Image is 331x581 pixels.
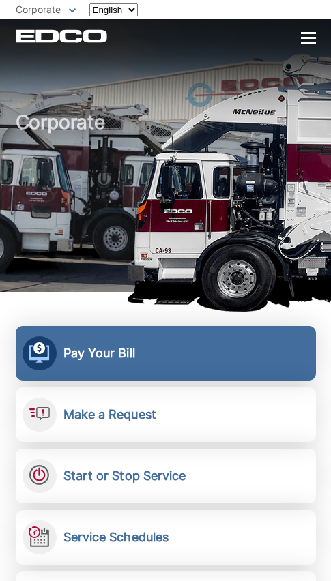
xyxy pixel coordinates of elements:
a: EDCD logo. Return to the homepage. [16,29,107,43]
span: Corporate [16,3,61,15]
h2: Make a Request [63,407,156,422]
h2: Service Schedules [63,530,169,545]
select: Select a language [89,3,138,16]
a: Service Schedules [16,510,316,565]
h2: Start or Stop Service [63,468,186,483]
h2: Pay Your Bill [63,346,135,361]
a: Make a Request [16,387,316,442]
h1: Corporate [16,112,316,295]
a: Pay Your Bill [16,326,316,381]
